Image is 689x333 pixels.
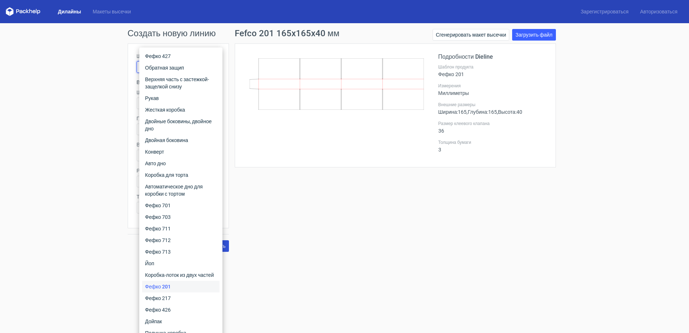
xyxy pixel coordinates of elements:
font: Фефко 703 [145,214,171,220]
font: Рукав [145,95,159,101]
font: Дилайны [58,9,81,14]
font: : [515,109,516,115]
font: Верхняя часть с застежкой-защелкой снизу [145,76,209,90]
font: Шаблон продукта [137,53,178,59]
a: Авторизоваться [634,8,683,15]
font: Толщина бумаги [438,140,471,145]
font: Миллиметры [438,90,469,96]
font: Зарегистрироваться [580,9,628,14]
font: Толщина бумаги [137,194,175,200]
font: Ширина [438,109,457,115]
font: 40 [516,109,522,115]
font: Fefco 201 165x165x40 мм [235,28,340,38]
font: Создать новую линию [128,28,216,38]
font: 165 [458,109,467,115]
font: : [457,109,458,115]
font: Коробка-лоток из двух частей [145,272,214,278]
font: Фефко 701 [145,203,171,208]
font: Высота [498,109,515,115]
a: Загрузить файл [512,29,556,41]
font: Жесткая коробка [145,107,185,113]
font: Авто дно [145,161,166,166]
font: Измерения [438,83,461,88]
a: Макеты высечки [87,8,137,15]
font: Глубина [468,109,487,115]
font: Глубина [137,116,156,121]
font: Высота [137,142,154,147]
font: Коробка для торта [145,172,188,178]
font: Размер клеевого клапана [137,168,196,174]
a: Зарегистрироваться [575,8,634,15]
font: Авторизоваться [640,9,677,14]
a: Сгенерировать макет высечки [433,29,509,41]
font: Шаблон продукта [438,64,473,70]
font: Размер клеевого клапана [438,121,490,126]
font: Фефко 427 [145,53,171,59]
font: Загрузить файл [515,32,552,38]
font: Фефко 201 [145,284,171,290]
font: Макеты высечки [93,9,131,14]
font: Фефко 426 [145,307,171,313]
font: Автоматическое дно для коробки с тортом [145,184,203,197]
font: 3 [438,147,441,153]
font: Дойпак [145,319,162,324]
font: 165 [488,109,497,115]
font: Фефко 201 [438,71,464,77]
font: Двойная боковина [145,137,188,143]
font: Обратная защип [145,65,184,71]
font: Сгенерировать макет высечки [436,32,506,38]
a: Дилайны [52,8,87,15]
font: , [497,109,498,115]
font: Фефко 712 [145,237,171,243]
font: Йоп [145,261,154,266]
font: Фефко 217 [145,295,171,301]
font: Двойные боковины, двойное дно [145,118,212,132]
font: Внешние размеры [137,79,180,85]
font: , [467,109,468,115]
font: 36 [438,128,444,134]
font: Фефко 713 [145,249,171,255]
font: Конверт [145,149,164,155]
font: Фефко 711 [145,226,171,232]
font: Внешние размеры [438,102,476,107]
font: : [487,109,488,115]
font: Ширина [137,90,156,95]
font: Подробности Dieline [438,53,493,60]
